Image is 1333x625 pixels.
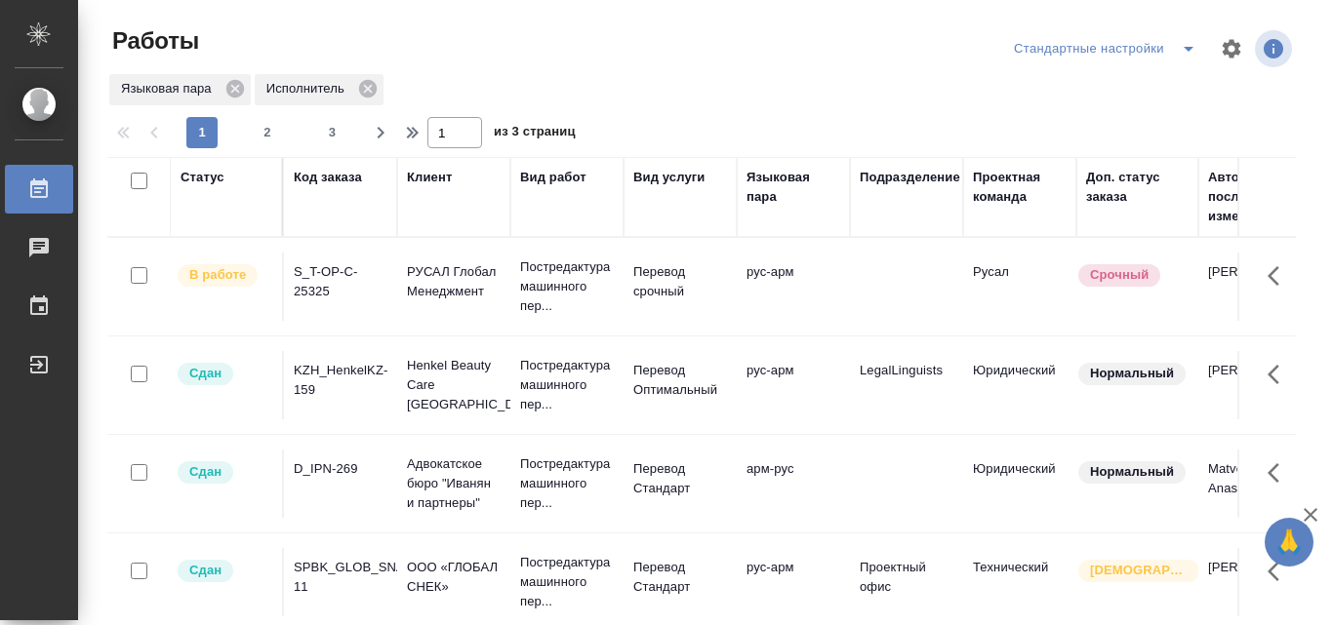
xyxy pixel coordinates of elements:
div: Вид услуги [633,168,706,187]
td: LegalLinguists [850,351,963,419]
p: Постредактура машинного пер... [520,257,614,316]
div: SPBK_GLOB_SNACK-11 [294,558,387,597]
span: из 3 страниц [494,120,576,148]
button: Здесь прячутся важные кнопки [1256,253,1303,299]
span: 3 [317,123,348,142]
p: В работе [189,265,246,285]
div: Доп. статус заказа [1086,168,1189,207]
div: KZH_HenkelKZ-159 [294,361,387,400]
p: Языковая пара [121,79,219,98]
td: Технический [963,548,1076,616]
span: Посмотреть информацию [1255,30,1296,67]
td: арм-рус [737,449,850,518]
button: Здесь прячутся важные кнопки [1256,351,1303,398]
p: Адвокатское бюро "Иванян и партнеры" [407,454,501,513]
div: S_T-OP-C-25325 [294,262,387,301]
td: Юридический [963,351,1076,419]
p: Перевод срочный [633,262,727,301]
td: Проектный офис [850,548,963,616]
button: Здесь прячутся важные кнопки [1256,449,1303,496]
td: Юридический [963,449,1076,518]
div: Менеджер проверил работу исполнителя, передает ее на следующий этап [176,459,272,486]
div: Исполнитель выполняет работу [176,262,272,289]
div: split button [1009,33,1208,64]
p: Постредактура машинного пер... [520,454,614,513]
p: Перевод Оптимальный [633,361,727,400]
td: Matveeva Anastasia [1198,449,1312,518]
td: рус-арм [737,253,850,321]
button: 🙏 [1265,518,1313,566]
div: Автор последнего изменения [1208,168,1302,226]
div: Вид работ [520,168,586,187]
p: РУСАЛ Глобал Менеджмент [407,262,501,301]
p: Постредактура машинного пер... [520,356,614,414]
td: рус-арм [737,351,850,419]
p: Срочный [1090,265,1149,285]
p: Сдан [189,561,222,580]
div: Код заказа [294,168,362,187]
td: [PERSON_NAME] [1198,351,1312,419]
div: Статус [181,168,224,187]
div: Клиент [407,168,452,187]
p: Сдан [189,462,222,482]
p: Сдан [189,364,222,383]
p: Нормальный [1090,364,1174,383]
div: Языковая пара [109,74,251,105]
span: Работы [107,25,199,57]
td: рус-арм [737,548,850,616]
td: [PERSON_NAME] [1198,548,1312,616]
div: Менеджер проверил работу исполнителя, передает ее на следующий этап [176,361,272,387]
button: 2 [252,117,283,148]
div: D_IPN-269 [294,459,387,479]
p: Исполнитель [266,79,351,98]
p: ООО «ГЛОБАЛ СНЕК» [407,558,501,597]
div: Исполнитель [255,74,384,105]
span: Настроить таблицу [1208,25,1255,72]
p: Перевод Стандарт [633,459,727,498]
div: Менеджер проверил работу исполнителя, передает ее на следующий этап [176,558,272,584]
button: 3 [317,117,348,148]
p: Нормальный [1090,462,1174,482]
div: Подразделение [860,168,960,187]
p: Перевод Стандарт [633,558,727,597]
p: Постредактура машинного пер... [520,553,614,611]
td: Русал [963,253,1076,321]
p: [DEMOGRAPHIC_DATA] [1090,561,1188,580]
span: 🙏 [1272,522,1306,563]
span: 2 [252,123,283,142]
div: Языковая пара [747,168,840,207]
td: [PERSON_NAME] [1198,253,1312,321]
button: Здесь прячутся важные кнопки [1256,548,1303,595]
div: Проектная команда [973,168,1067,207]
p: Henkel Beauty Care [GEOGRAPHIC_DATA] [407,356,501,414]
